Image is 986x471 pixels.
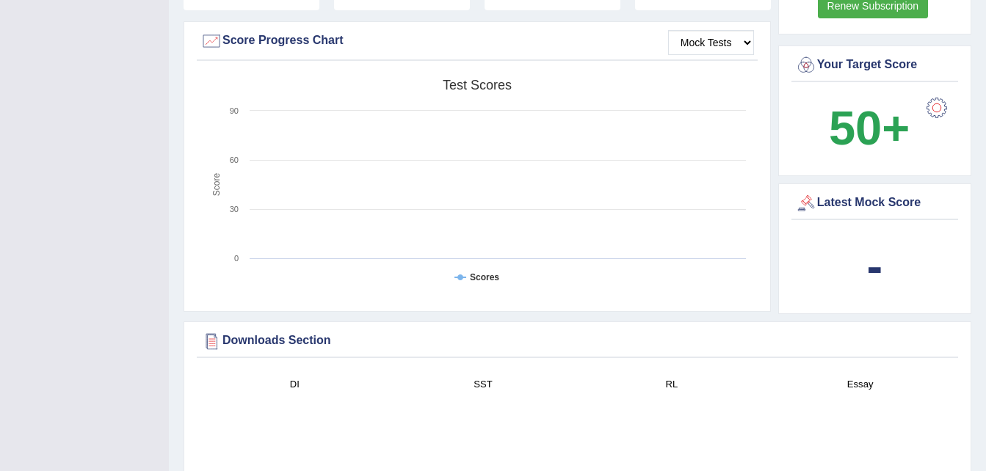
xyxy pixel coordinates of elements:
[230,106,239,115] text: 90
[230,156,239,164] text: 60
[211,173,222,197] tspan: Score
[443,78,512,92] tspan: Test scores
[773,376,947,392] h4: Essay
[230,205,239,213] text: 30
[234,254,239,263] text: 0
[200,330,954,352] div: Downloads Section
[208,376,382,392] h4: DI
[470,272,499,282] tspan: Scores
[795,54,954,76] div: Your Target Score
[829,101,910,155] b: 50+
[396,376,570,392] h4: SST
[585,376,759,392] h4: RL
[867,239,883,293] b: -
[200,30,754,52] div: Score Progress Chart
[795,192,954,214] div: Latest Mock Score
